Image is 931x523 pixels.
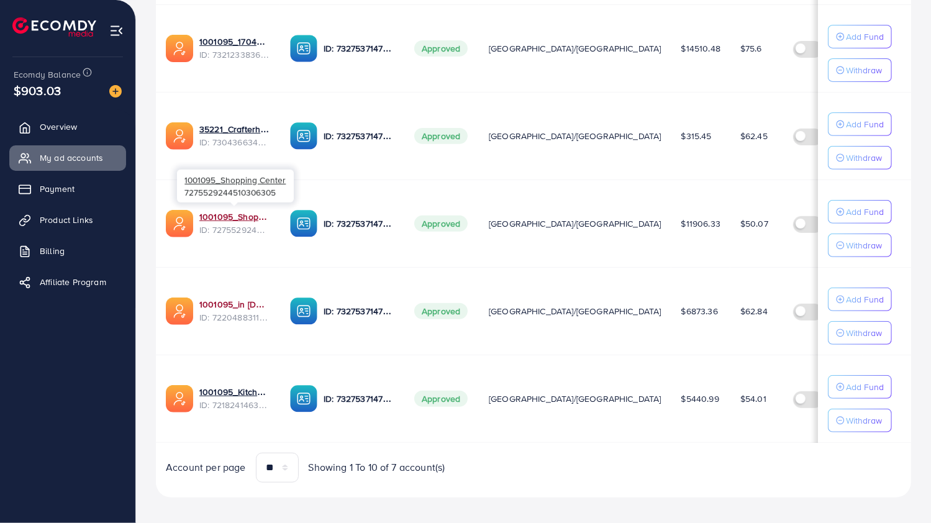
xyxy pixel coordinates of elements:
button: Add Fund [828,375,892,399]
p: ID: 7327537147282571265 [324,391,394,406]
button: Add Fund [828,25,892,48]
img: ic-ads-acc.e4c84228.svg [166,122,193,150]
img: ic-ba-acc.ded83a64.svg [290,298,317,325]
div: <span class='underline'>1001095_in vogue.pk_1681150971525</span></br>7220488311670947841 [199,298,270,324]
span: ID: 7218241463522476034 [199,399,270,411]
a: 1001095_Shopping Center [199,211,270,223]
span: $62.45 [740,130,768,142]
img: ic-ads-acc.e4c84228.svg [166,385,193,412]
div: 7275529244510306305 [177,170,294,202]
span: $62.84 [740,305,768,317]
img: logo [12,17,96,37]
a: Billing [9,239,126,263]
button: Withdraw [828,146,892,170]
a: Product Links [9,207,126,232]
p: ID: 7327537147282571265 [324,216,394,231]
span: $5440.99 [681,393,719,405]
span: [GEOGRAPHIC_DATA]/[GEOGRAPHIC_DATA] [489,393,661,405]
a: 35221_Crafterhide ad_1700680330947 [199,123,270,135]
a: Overview [9,114,126,139]
span: $54.01 [740,393,766,405]
img: ic-ads-acc.e4c84228.svg [166,210,193,237]
img: ic-ba-acc.ded83a64.svg [290,35,317,62]
button: Withdraw [828,321,892,345]
a: My ad accounts [9,145,126,170]
p: ID: 7327537147282571265 [324,41,394,56]
p: Withdraw [846,325,882,340]
p: Add Fund [846,117,884,132]
span: Approved [414,391,468,407]
img: ic-ba-acc.ded83a64.svg [290,385,317,412]
button: Withdraw [828,234,892,257]
button: Add Fund [828,200,892,224]
img: ic-ads-acc.e4c84228.svg [166,298,193,325]
p: ID: 7327537147282571265 [324,129,394,143]
button: Add Fund [828,112,892,136]
p: Withdraw [846,63,882,78]
span: My ad accounts [40,152,103,164]
span: [GEOGRAPHIC_DATA]/[GEOGRAPHIC_DATA] [489,130,661,142]
span: Approved [414,303,468,319]
div: <span class='underline'>1001095_Kitchenlyst_1680641549988</span></br>7218241463522476034 [199,386,270,411]
span: $14510.48 [681,42,720,55]
img: ic-ba-acc.ded83a64.svg [290,210,317,237]
button: Withdraw [828,58,892,82]
span: 1001095_Shopping Center [184,174,286,186]
div: <span class='underline'>1001095_1704607619722</span></br>7321233836078252033 [199,35,270,61]
span: $50.07 [740,217,768,230]
span: $11906.33 [681,217,720,230]
span: $75.6 [740,42,762,55]
p: Add Fund [846,29,884,44]
span: $6873.36 [681,305,718,317]
a: 1001095_1704607619722 [199,35,270,48]
p: Withdraw [846,150,882,165]
p: Add Fund [846,292,884,307]
img: ic-ads-acc.e4c84228.svg [166,35,193,62]
img: ic-ba-acc.ded83a64.svg [290,122,317,150]
a: Affiliate Program [9,270,126,294]
a: 1001095_in [DOMAIN_NAME]_1681150971525 [199,298,270,311]
span: [GEOGRAPHIC_DATA]/[GEOGRAPHIC_DATA] [489,217,661,230]
span: Approved [414,128,468,144]
span: Payment [40,183,75,195]
p: ID: 7327537147282571265 [324,304,394,319]
img: image [109,85,122,98]
span: Approved [414,40,468,57]
span: Ecomdy Balance [14,68,81,81]
span: Showing 1 To 10 of 7 account(s) [309,460,445,475]
div: <span class='underline'>35221_Crafterhide ad_1700680330947</span></br>7304366343393296385 [199,123,270,148]
span: Billing [40,245,65,257]
span: $315.45 [681,130,712,142]
span: $903.03 [14,81,61,99]
img: menu [109,24,124,38]
span: ID: 7275529244510306305 [199,224,270,236]
span: Product Links [40,214,93,226]
span: ID: 7220488311670947841 [199,311,270,324]
p: Withdraw [846,413,882,428]
a: Payment [9,176,126,201]
span: ID: 7304366343393296385 [199,136,270,148]
span: Affiliate Program [40,276,106,288]
span: Approved [414,216,468,232]
p: Add Fund [846,204,884,219]
a: 1001095_Kitchenlyst_1680641549988 [199,386,270,398]
span: ID: 7321233836078252033 [199,48,270,61]
span: [GEOGRAPHIC_DATA]/[GEOGRAPHIC_DATA] [489,305,661,317]
span: Account per page [166,460,246,475]
span: [GEOGRAPHIC_DATA]/[GEOGRAPHIC_DATA] [489,42,661,55]
p: Add Fund [846,380,884,394]
button: Withdraw [828,409,892,432]
p: Withdraw [846,238,882,253]
span: Overview [40,121,77,133]
button: Add Fund [828,288,892,311]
